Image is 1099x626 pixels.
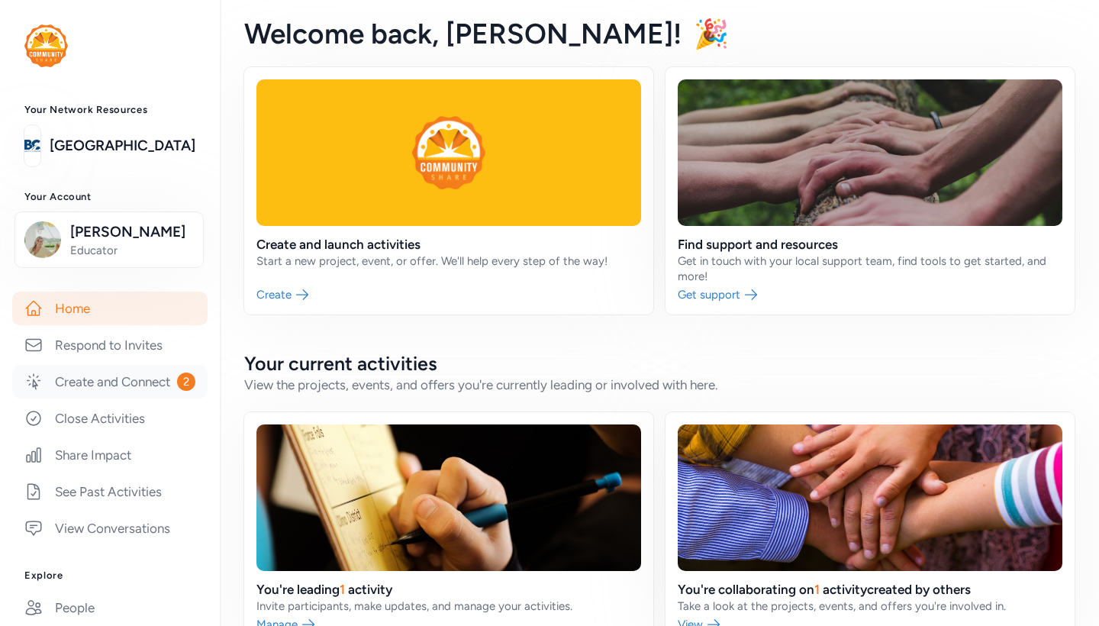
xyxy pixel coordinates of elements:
[694,17,729,50] span: 🎉
[12,328,208,362] a: Respond to Invites
[70,243,194,258] span: Educator
[12,475,208,508] a: See Past Activities
[50,135,195,156] a: [GEOGRAPHIC_DATA]
[24,191,195,203] h3: Your Account
[244,351,1075,376] h2: Your current activities
[177,373,195,391] span: 2
[24,104,195,116] h3: Your Network Resources
[244,376,1075,394] div: View the projects, events, and offers you're currently leading or involved with here.
[12,402,208,435] a: Close Activities
[12,511,208,545] a: View Conversations
[12,365,208,399] a: Create and Connect2
[70,221,194,243] span: [PERSON_NAME]
[12,292,208,325] a: Home
[24,129,40,163] img: logo
[12,438,208,472] a: Share Impact
[244,17,682,50] span: Welcome back , [PERSON_NAME]!
[24,24,68,67] img: logo
[15,211,204,268] button: [PERSON_NAME]Educator
[24,570,195,582] h3: Explore
[12,591,208,624] a: People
